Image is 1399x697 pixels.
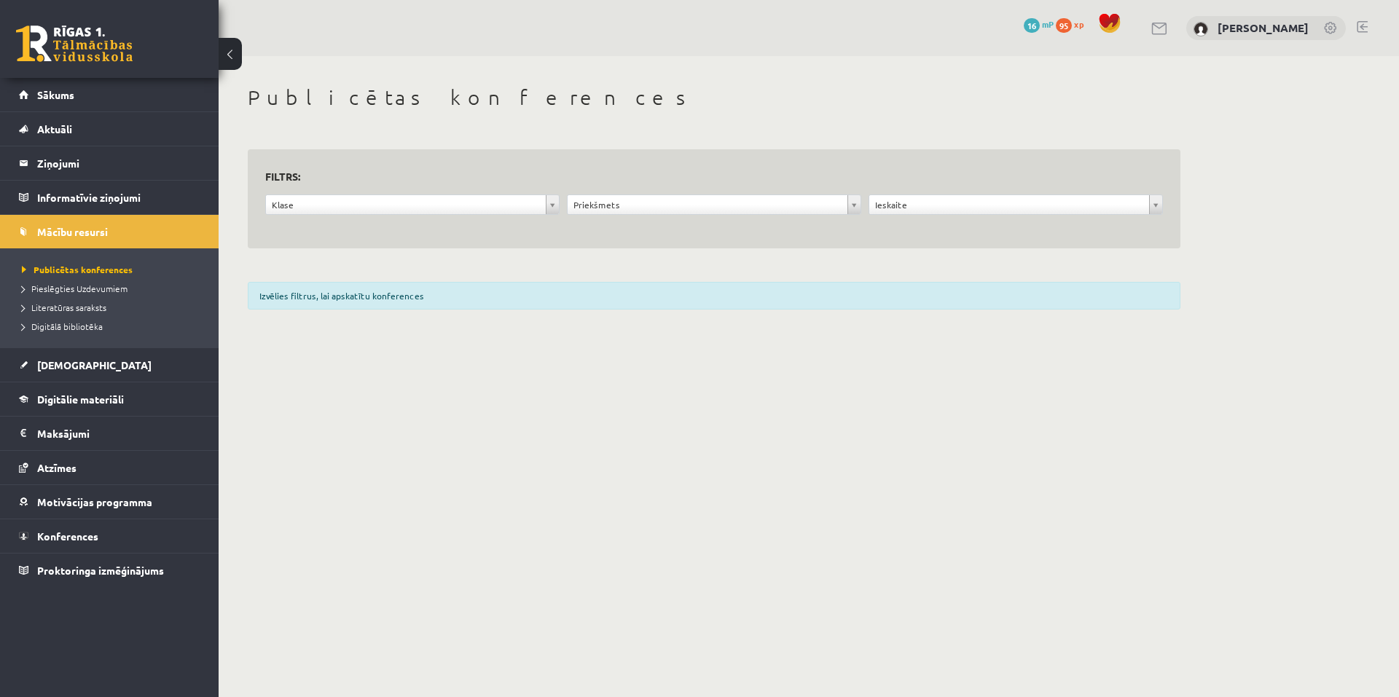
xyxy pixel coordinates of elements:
span: Aktuāli [37,122,72,135]
a: Konferences [19,519,200,553]
a: Maksājumi [19,417,200,450]
div: Izvēlies filtrus, lai apskatītu konferences [248,282,1180,310]
span: Publicētas konferences [22,264,133,275]
span: Klase [272,195,540,214]
span: Atzīmes [37,461,77,474]
span: Digitālie materiāli [37,393,124,406]
span: [DEMOGRAPHIC_DATA] [37,358,152,371]
span: 16 [1024,18,1040,33]
a: Atzīmes [19,451,200,484]
span: xp [1074,18,1083,30]
span: Sākums [37,88,74,101]
span: Priekšmets [573,195,842,214]
a: Priekšmets [568,195,861,214]
span: Mācību resursi [37,225,108,238]
a: Klase [266,195,559,214]
span: Motivācijas programma [37,495,152,508]
a: Digitālā bibliotēka [22,320,204,333]
h3: Filtrs: [265,167,1145,186]
a: Sākums [19,78,200,111]
h1: Publicētas konferences [248,85,1180,110]
span: Literatūras saraksts [22,302,106,313]
a: 95 xp [1056,18,1091,30]
a: Proktoringa izmēģinājums [19,554,200,587]
a: Rīgas 1. Tālmācības vidusskola [16,25,133,62]
a: Informatīvie ziņojumi [19,181,200,214]
a: Digitālie materiāli [19,382,200,416]
a: [DEMOGRAPHIC_DATA] [19,348,200,382]
legend: Maksājumi [37,417,200,450]
a: 16 mP [1024,18,1054,30]
a: Literatūras saraksts [22,301,204,314]
legend: Ziņojumi [37,146,200,180]
legend: Informatīvie ziņojumi [37,181,200,214]
span: Digitālā bibliotēka [22,320,103,332]
span: 95 [1056,18,1072,33]
a: Pieslēgties Uzdevumiem [22,282,204,295]
a: Publicētas konferences [22,263,204,276]
a: [PERSON_NAME] [1218,20,1309,35]
span: Proktoringa izmēģinājums [37,564,164,577]
span: mP [1042,18,1054,30]
a: Mācību resursi [19,215,200,248]
a: Aktuāli [19,112,200,146]
span: Pieslēgties Uzdevumiem [22,283,128,294]
a: Ieskaite [869,195,1162,214]
span: Konferences [37,529,98,543]
span: Ieskaite [875,195,1143,214]
a: Motivācijas programma [19,485,200,519]
a: Ziņojumi [19,146,200,180]
img: Ilia Ganebnyi [1194,22,1208,36]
